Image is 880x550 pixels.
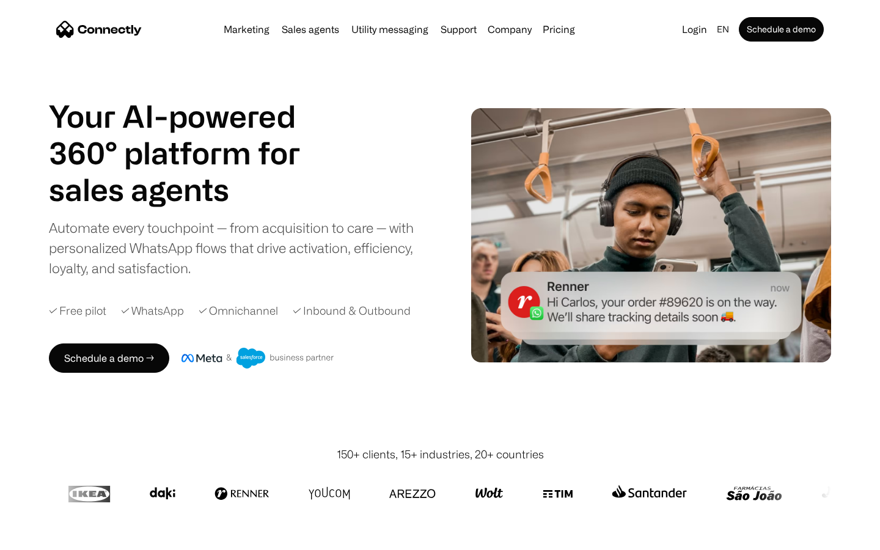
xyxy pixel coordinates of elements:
[346,24,433,34] a: Utility messaging
[49,171,330,208] h1: sales agents
[488,21,532,38] div: Company
[293,302,411,319] div: ✓ Inbound & Outbound
[677,21,712,38] a: Login
[337,446,544,463] div: 150+ clients, 15+ industries, 20+ countries
[49,218,434,278] div: Automate every touchpoint — from acquisition to care — with personalized WhatsApp flows that driv...
[538,24,580,34] a: Pricing
[739,17,824,42] a: Schedule a demo
[49,343,169,373] a: Schedule a demo →
[49,302,106,319] div: ✓ Free pilot
[24,529,73,546] ul: Language list
[199,302,278,319] div: ✓ Omnichannel
[436,24,482,34] a: Support
[717,21,729,38] div: en
[49,98,330,171] h1: Your AI-powered 360° platform for
[277,24,344,34] a: Sales agents
[219,24,274,34] a: Marketing
[121,302,184,319] div: ✓ WhatsApp
[12,527,73,546] aside: Language selected: English
[182,348,334,369] img: Meta and Salesforce business partner badge.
